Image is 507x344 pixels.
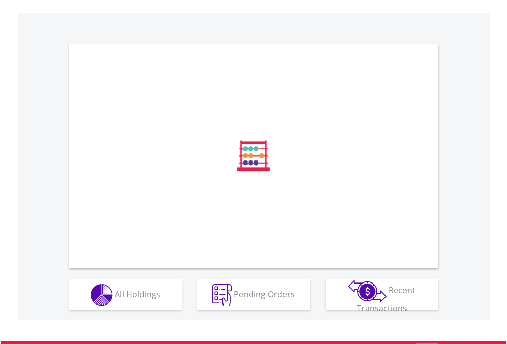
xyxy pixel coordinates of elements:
button: Pending Orders [197,279,310,310]
button: Recent Transactions [326,279,438,310]
img: pending_instructions-wht.png [212,284,232,306]
button: All Holdings [69,279,182,310]
img: holdings-wht.png [91,284,113,306]
img: transactions-zar-wht.png [348,280,387,302]
span: Pending Orders [234,288,295,299]
span: All Holdings [115,288,160,299]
